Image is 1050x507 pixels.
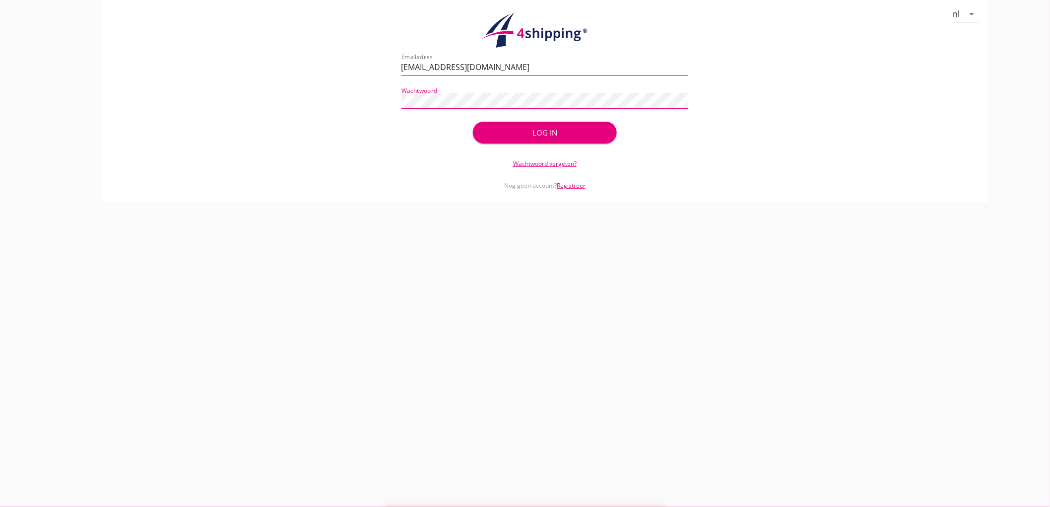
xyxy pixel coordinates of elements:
a: Registreer [557,181,586,190]
input: Emailadres [401,59,689,75]
i: arrow_drop_down [966,8,978,20]
button: Log in [473,122,616,144]
div: nl [953,9,960,18]
img: logo.1f945f1d.svg [480,12,609,49]
a: Wachtwoord vergeten? [513,159,577,168]
div: Log in [489,127,600,139]
div: Nog geen account? [401,168,689,190]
